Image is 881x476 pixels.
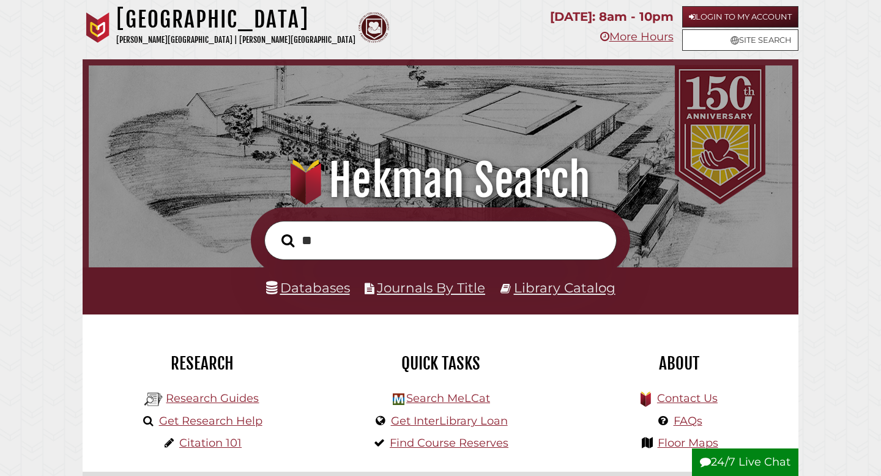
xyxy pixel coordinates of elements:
h2: Quick Tasks [330,353,551,374]
a: Search MeLCat [406,392,490,405]
img: Hekman Library Logo [144,390,163,409]
a: Databases [266,280,350,296]
a: Get InterLibrary Loan [391,414,508,428]
h2: Research [92,353,312,374]
a: Library Catalog [514,280,615,296]
img: Calvin Theological Seminary [359,12,389,43]
h1: [GEOGRAPHIC_DATA] [116,6,355,33]
a: Get Research Help [159,414,262,428]
a: FAQs [674,414,702,428]
h2: About [569,353,789,374]
button: Search [275,231,300,251]
a: Find Course Reserves [390,436,508,450]
a: Floor Maps [658,436,718,450]
a: Contact Us [657,392,718,405]
a: Citation 101 [179,436,242,450]
i: Search [281,233,294,247]
a: Journals By Title [377,280,485,296]
img: Calvin University [83,12,113,43]
a: Research Guides [166,392,259,405]
h1: Hekman Search [102,154,779,207]
img: Hekman Library Logo [393,393,404,405]
a: Site Search [682,29,798,51]
a: More Hours [600,30,674,43]
p: [PERSON_NAME][GEOGRAPHIC_DATA] | [PERSON_NAME][GEOGRAPHIC_DATA] [116,33,355,47]
a: Login to My Account [682,6,798,28]
p: [DATE]: 8am - 10pm [550,6,674,28]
